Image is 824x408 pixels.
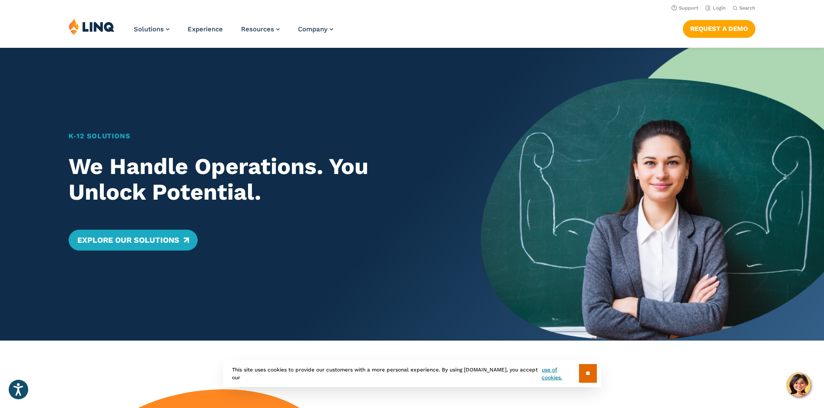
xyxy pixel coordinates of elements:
h2: We Handle Operations. You Unlock Potential. [69,154,447,206]
a: use of cookies. [542,366,579,381]
div: This site uses cookies to provide our customers with a more personal experience. By using [DOMAIN... [223,360,601,387]
button: Hello, have a question? Let’s chat. [787,373,811,397]
a: Resources [241,25,280,33]
a: Solutions [134,25,169,33]
h1: K‑12 Solutions [69,131,447,141]
span: Solutions [134,25,164,33]
img: Home Banner [481,48,824,341]
a: Request a Demo [683,20,755,37]
button: Open Search Bar [733,5,755,11]
span: Company [298,25,328,33]
a: Support [672,5,698,11]
nav: Button Navigation [683,18,755,37]
nav: Primary Navigation [134,18,333,47]
span: Resources [241,25,274,33]
img: LINQ | K‑12 Software [69,18,115,35]
span: Search [739,5,755,11]
a: Company [298,25,333,33]
a: Explore Our Solutions [69,230,198,251]
a: Experience [188,25,223,33]
a: Login [705,5,726,11]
